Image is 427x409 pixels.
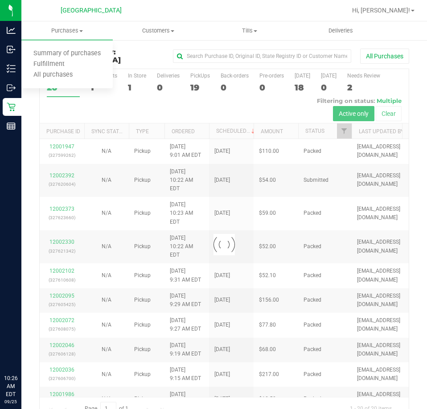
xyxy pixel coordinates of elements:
iframe: Resource center [9,338,36,364]
span: Summary of purchases [21,50,113,57]
inline-svg: Analytics [7,26,16,35]
p: 09/25 [4,398,17,405]
iframe: Resource center unread badge [26,336,37,347]
input: Search Purchase ID, Original ID, State Registry ID or Customer Name... [173,49,351,63]
inline-svg: Reports [7,122,16,131]
a: Tills [204,21,296,40]
span: Hi, [PERSON_NAME]! [352,7,410,14]
span: Fulfillment [21,61,77,68]
inline-svg: Retail [7,102,16,111]
p: 10:26 AM EDT [4,374,17,398]
span: Deliveries [316,27,365,35]
button: All Purchases [360,49,409,64]
span: [GEOGRAPHIC_DATA] [61,7,122,14]
a: Customers [113,21,204,40]
span: Customers [113,27,204,35]
inline-svg: Inventory [7,64,16,73]
span: Tills [205,27,295,35]
span: All purchases [21,71,85,79]
inline-svg: Inbound [7,45,16,54]
inline-svg: Outbound [7,83,16,92]
a: Deliveries [295,21,386,40]
span: Purchases [21,27,113,35]
a: Purchases Summary of purchases Fulfillment All purchases [21,21,113,40]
